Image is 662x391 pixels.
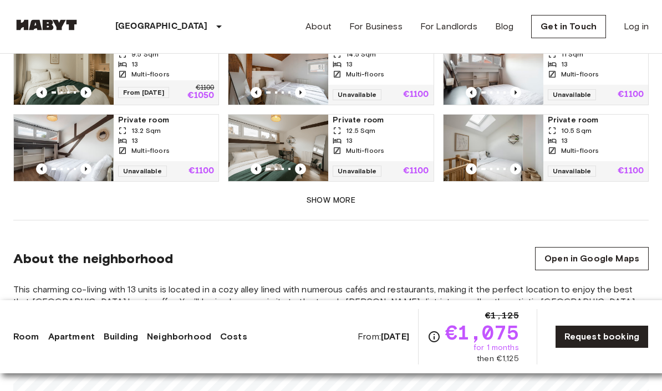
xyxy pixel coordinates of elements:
span: Private room [548,115,644,126]
span: 11 Sqm [561,49,584,59]
button: Previous image [510,87,521,98]
p: €1050 [187,91,215,100]
span: Unavailable [548,89,597,100]
a: Costs [220,330,247,343]
a: Marketing picture of unit FR-18-011-001-009Previous imagePrevious imagePrivate room12.5 Sqm13Mult... [228,114,434,182]
a: Marketing picture of unit FR-18-011-001-008Previous imagePrevious imagePrivate room9.5 Sqm13Multi... [13,38,219,105]
span: 13 [561,59,568,69]
p: [GEOGRAPHIC_DATA] [115,20,208,33]
button: Previous image [466,163,477,174]
span: 14.5 Sqm [346,49,376,59]
a: Marketing picture of unit FR-18-011-001-010Previous imagePrevious imagePrivate room13.2 Sqm13Mult... [13,114,219,182]
a: For Landlords [420,20,477,33]
span: 13.2 Sqm [131,126,161,136]
a: Get in Touch [531,15,606,38]
a: Room [13,330,39,343]
a: Log in [624,20,649,33]
span: 13 [346,59,353,69]
button: Previous image [295,163,306,174]
span: Multi-floors [561,146,599,156]
img: Marketing picture of unit FR-18-011-001-008 [14,38,114,105]
span: Private room [333,115,429,126]
span: 13 [131,59,138,69]
span: About the neighborhood [13,250,173,267]
a: For Business [349,20,403,33]
p: €1100 [618,167,644,176]
a: Open in Google Maps [535,247,649,270]
a: Blog [495,20,514,33]
button: Show more [13,191,649,211]
span: 10.5 Sqm [561,126,592,136]
span: Unavailable [548,166,597,177]
span: Unavailable [333,166,381,177]
button: Previous image [36,87,47,98]
span: 13 [346,136,353,146]
p: €1100 [196,85,215,91]
button: Previous image [251,163,262,174]
span: Unavailable [118,166,167,177]
b: [DATE] [381,331,409,342]
span: This charming co-living with 13 units is located in a cozy alley lined with numerous cafés and re... [13,284,649,320]
button: Previous image [80,163,91,174]
img: Habyt [13,19,80,30]
p: €1100 [403,167,429,176]
a: Building [104,330,138,343]
span: 12.5 Sqm [346,126,375,136]
p: €1100 [618,90,644,99]
p: €1100 [403,90,429,99]
a: Apartment [48,330,95,343]
button: Previous image [36,163,47,174]
img: Marketing picture of unit FR-18-011-001-011 [444,38,543,105]
img: Marketing picture of unit FR-18-011-001-010 [14,115,114,181]
span: for 1 months [473,342,519,353]
span: From: [358,331,409,343]
button: Previous image [466,87,477,98]
span: Multi-floors [131,69,170,79]
span: €1,125 [485,309,519,322]
span: 13 [131,136,138,146]
p: €1100 [189,167,215,176]
a: Marketing picture of unit FR-18-011-001-013Previous imagePrevious imagePrivate room14.5 Sqm13Mult... [228,38,434,105]
img: Marketing picture of unit FR-18-011-001-009 [228,115,328,181]
a: Neighborhood [147,330,211,343]
button: Previous image [295,87,306,98]
span: 9.5 Sqm [131,49,159,59]
img: Marketing picture of unit FR-18-011-001-013 [228,38,328,105]
span: then €1,125 [477,353,519,364]
span: Multi-floors [346,69,384,79]
a: Marketing picture of unit FR-18-011-001-011Previous imagePrevious imagePrivate room11 Sqm13Multi-... [443,38,649,105]
img: Marketing picture of unit FR-18-011-001-007 [444,115,543,181]
a: Request booking [555,325,649,348]
span: From [DATE] [118,87,169,98]
span: Multi-floors [561,69,599,79]
span: Multi-floors [131,146,170,156]
span: 13 [561,136,568,146]
span: Private room [118,115,214,126]
a: About [305,20,332,33]
span: Unavailable [333,89,381,100]
span: €1,075 [445,322,519,342]
button: Previous image [510,163,521,174]
button: Previous image [80,87,91,98]
span: Multi-floors [346,146,384,156]
button: Previous image [251,87,262,98]
a: Marketing picture of unit FR-18-011-001-007Previous imagePrevious imagePrivate room10.5 Sqm13Mult... [443,114,649,182]
svg: Check cost overview for full price breakdown. Please note that discounts apply to new joiners onl... [427,330,441,343]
